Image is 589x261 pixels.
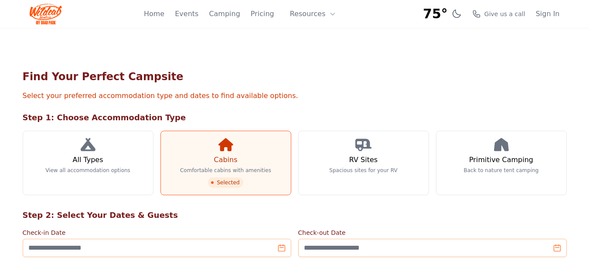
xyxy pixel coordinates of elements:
[349,155,378,165] h3: RV Sites
[208,177,243,188] span: Selected
[298,131,429,195] a: RV Sites Spacious sites for your RV
[484,10,525,18] span: Give us a call
[30,3,62,24] img: Wildcat Logo
[298,228,567,237] label: Check-out Date
[180,167,271,174] p: Comfortable cabins with amenities
[329,167,397,174] p: Spacious sites for your RV
[423,6,448,22] span: 75°
[436,131,567,195] a: Primitive Camping Back to nature tent camping
[251,9,274,19] a: Pricing
[23,112,567,124] h2: Step 1: Choose Accommodation Type
[23,209,567,221] h2: Step 2: Select Your Dates & Guests
[45,167,130,174] p: View all accommodation options
[160,131,291,195] a: Cabins Comfortable cabins with amenities Selected
[72,155,103,165] h3: All Types
[469,155,533,165] h3: Primitive Camping
[472,10,525,18] a: Give us a call
[23,91,567,101] p: Select your preferred accommodation type and dates to find available options.
[464,167,539,174] p: Back to nature tent camping
[23,70,567,84] h1: Find Your Perfect Campsite
[175,9,198,19] a: Events
[285,5,341,23] button: Resources
[144,9,164,19] a: Home
[536,9,560,19] a: Sign In
[23,131,153,195] a: All Types View all accommodation options
[214,155,237,165] h3: Cabins
[209,9,240,19] a: Camping
[23,228,291,237] label: Check-in Date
